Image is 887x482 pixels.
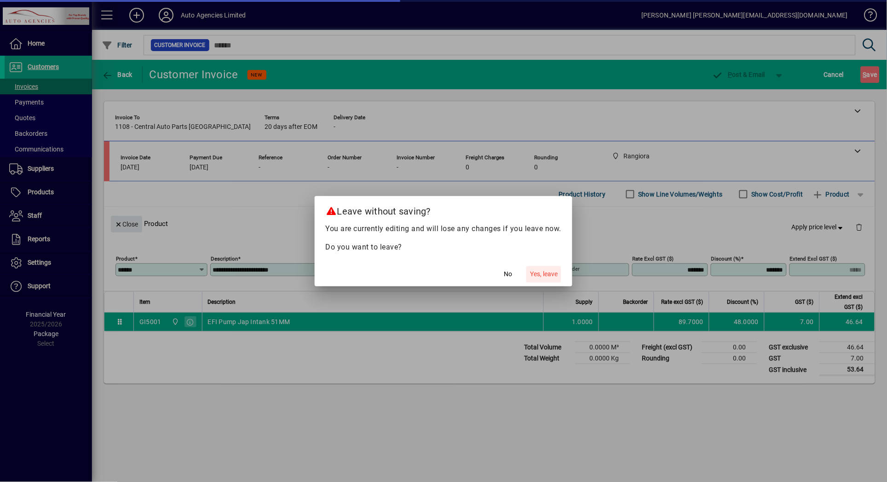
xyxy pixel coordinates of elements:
p: You are currently editing and will lose any changes if you leave now. [326,223,562,234]
button: No [493,266,523,283]
button: Yes, leave [526,266,561,283]
h2: Leave without saving? [315,196,573,223]
span: No [504,269,512,279]
span: Yes, leave [530,269,558,279]
p: Do you want to leave? [326,242,562,253]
